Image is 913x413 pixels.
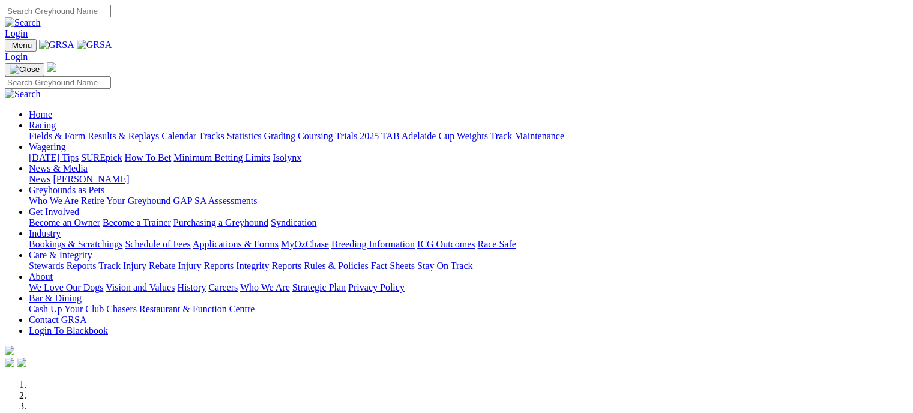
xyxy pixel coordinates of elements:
[29,163,88,173] a: News & Media
[29,217,100,228] a: Become an Owner
[304,261,369,271] a: Rules & Policies
[29,239,122,249] a: Bookings & Scratchings
[5,63,44,76] button: Toggle navigation
[81,152,122,163] a: SUREpick
[29,282,103,292] a: We Love Our Dogs
[371,261,415,271] a: Fact Sheets
[29,282,908,293] div: About
[240,282,290,292] a: Who We Are
[29,174,50,184] a: News
[335,131,357,141] a: Trials
[81,196,171,206] a: Retire Your Greyhound
[477,239,516,249] a: Race Safe
[417,261,472,271] a: Stay On Track
[29,131,85,141] a: Fields & Form
[29,196,79,206] a: Who We Are
[271,217,316,228] a: Syndication
[236,261,301,271] a: Integrity Reports
[88,131,159,141] a: Results & Replays
[29,217,908,228] div: Get Involved
[39,40,74,50] img: GRSA
[29,261,96,271] a: Stewards Reports
[298,131,333,141] a: Coursing
[5,89,41,100] img: Search
[125,152,172,163] a: How To Bet
[29,142,66,152] a: Wagering
[5,76,111,89] input: Search
[173,196,258,206] a: GAP SA Assessments
[29,304,908,315] div: Bar & Dining
[106,282,175,292] a: Vision and Values
[12,41,32,50] span: Menu
[173,217,268,228] a: Purchasing a Greyhound
[161,131,196,141] a: Calendar
[29,271,53,282] a: About
[5,5,111,17] input: Search
[29,261,908,271] div: Care & Integrity
[177,282,206,292] a: History
[29,239,908,250] div: Industry
[199,131,224,141] a: Tracks
[29,196,908,206] div: Greyhounds as Pets
[125,239,190,249] a: Schedule of Fees
[106,304,255,314] a: Chasers Restaurant & Function Centre
[98,261,175,271] a: Track Injury Rebate
[53,174,129,184] a: [PERSON_NAME]
[47,62,56,72] img: logo-grsa-white.png
[360,131,454,141] a: 2025 TAB Adelaide Cup
[29,131,908,142] div: Racing
[490,131,564,141] a: Track Maintenance
[29,109,52,119] a: Home
[5,346,14,355] img: logo-grsa-white.png
[77,40,112,50] img: GRSA
[5,17,41,28] img: Search
[29,304,104,314] a: Cash Up Your Club
[29,120,56,130] a: Racing
[331,239,415,249] a: Breeding Information
[29,206,79,217] a: Get Involved
[281,239,329,249] a: MyOzChase
[173,152,270,163] a: Minimum Betting Limits
[29,293,82,303] a: Bar & Dining
[457,131,488,141] a: Weights
[29,185,104,195] a: Greyhounds as Pets
[348,282,405,292] a: Privacy Policy
[29,174,908,185] div: News & Media
[264,131,295,141] a: Grading
[5,39,37,52] button: Toggle navigation
[29,152,908,163] div: Wagering
[5,52,28,62] a: Login
[273,152,301,163] a: Isolynx
[193,239,279,249] a: Applications & Forms
[29,152,79,163] a: [DATE] Tips
[208,282,238,292] a: Careers
[17,358,26,367] img: twitter.svg
[227,131,262,141] a: Statistics
[5,358,14,367] img: facebook.svg
[29,228,61,238] a: Industry
[5,28,28,38] a: Login
[178,261,234,271] a: Injury Reports
[292,282,346,292] a: Strategic Plan
[103,217,171,228] a: Become a Trainer
[29,315,86,325] a: Contact GRSA
[29,250,92,260] a: Care & Integrity
[417,239,475,249] a: ICG Outcomes
[10,65,40,74] img: Close
[29,325,108,336] a: Login To Blackbook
